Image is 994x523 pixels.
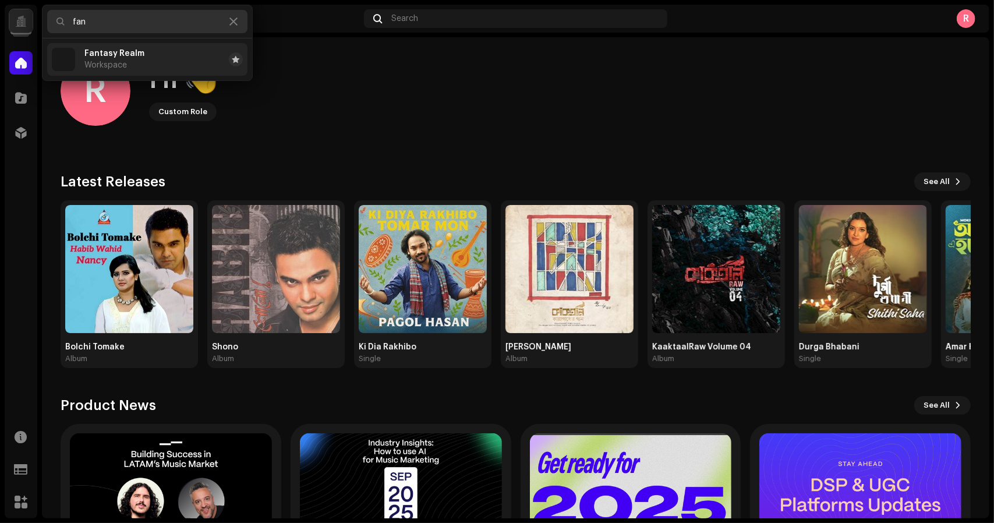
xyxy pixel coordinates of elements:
[799,342,927,352] div: Durga Bhabani
[391,14,418,23] span: Search
[652,342,780,352] div: KaaktaalRaw Volume 04
[652,354,674,363] div: Album
[47,10,247,33] input: Search
[799,354,821,363] div: Single
[914,172,971,191] button: See All
[505,354,528,363] div: Album
[946,354,968,363] div: Single
[61,56,130,126] div: R
[505,342,634,352] div: [PERSON_NAME]
[158,105,207,119] div: Custom Role
[359,342,487,352] div: Ki Dia Rakhibo
[799,205,927,333] img: eb48e3f9-b574-4d4c-aecd-4f945c2bcb7f
[914,396,971,415] button: See All
[212,205,340,333] img: f9f0bcbf-b632-4373-960d-354b3472546b
[84,61,127,70] span: Workspace
[65,342,193,352] div: Bolchi Tomake
[212,342,340,352] div: Shono
[652,205,780,333] img: 241f25ab-92d7-4c39-8699-cd8af7cb11b5
[924,170,950,193] span: See All
[61,172,165,191] h3: Latest Releases
[212,354,234,363] div: Album
[84,49,144,58] span: Fantasy Realm
[359,354,381,363] div: Single
[65,354,87,363] div: Album
[505,205,634,333] img: 11fe86ab-c878-4758-ac5c-2978a9fd56ee
[61,396,156,415] h3: Product News
[52,48,75,71] img: 71b606cd-cf1a-4591-9c5c-2aa0cd6267be
[924,394,950,417] span: See All
[65,205,193,333] img: 6dbee0f7-9ac5-45a1-8b4a-900bb362ad50
[957,9,975,28] div: R
[359,205,487,333] img: fa5ba436-57b0-4c39-962a-2b4e3da8330d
